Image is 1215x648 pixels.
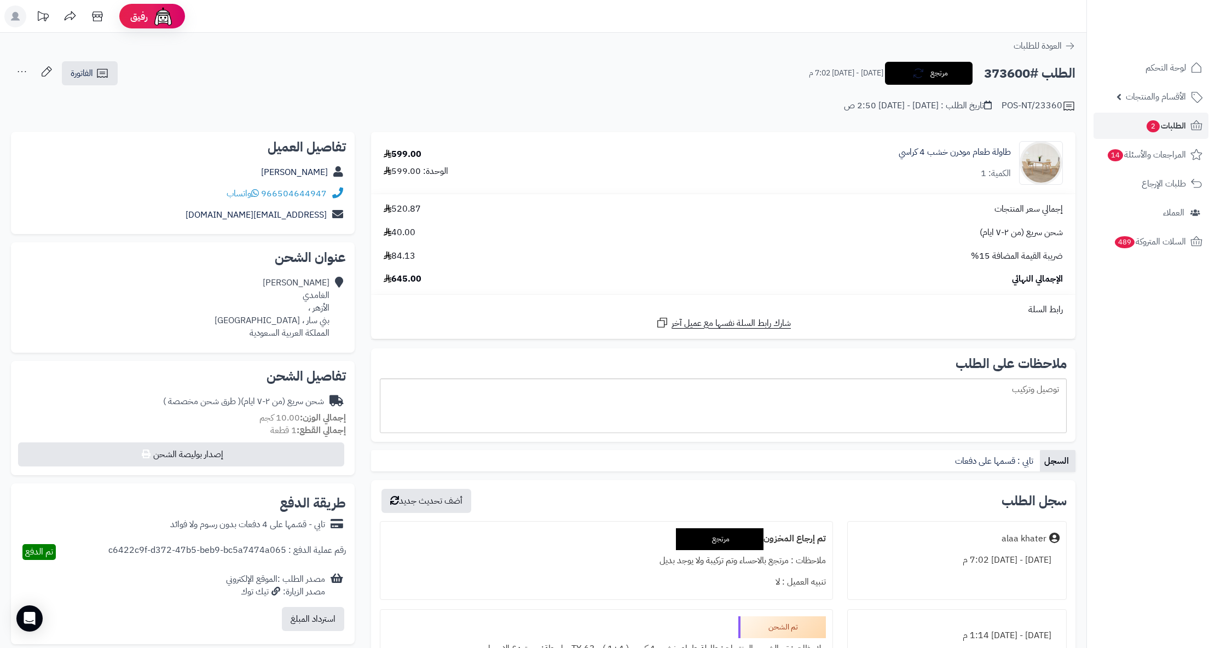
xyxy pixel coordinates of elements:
[170,518,325,531] div: تابي - قسّمها على 4 دفعات بدون رسوم ولا فوائد
[1012,273,1063,285] span: الإجمالي النهائي
[380,378,1067,433] div: توصيل وتركيب
[1145,60,1186,75] span: لوحة التحكم
[18,442,344,466] button: إصدار بوليصة الشحن
[62,61,118,85] a: الفاتورة
[854,625,1060,646] div: [DATE] - [DATE] 1:14 م
[1114,234,1186,249] span: السلات المتروكة
[1002,494,1067,507] h3: سجل الطلب
[226,573,325,598] div: مصدر الطلب :الموقع الإلكتروني
[384,165,448,178] div: الوحدة: 599.00
[29,5,56,30] a: تحديثات المنصة
[1002,100,1075,113] div: POS-NT/23360
[1145,118,1186,133] span: الطلبات
[163,395,324,408] div: شحن سريع (من ٢-٧ ايام)
[108,544,346,560] div: رقم عملية الدفع : c6422c9f-d372-47b5-beb9-bc5a7474a065
[387,571,826,593] div: تنبيه العميل : لا
[259,411,346,424] small: 10.00 كجم
[20,370,346,383] h2: تفاصيل الشحن
[1014,39,1062,52] span: العودة للطلبات
[994,203,1063,215] span: إجمالي سعر المنتجات
[25,545,53,558] span: تم الدفع
[384,273,421,285] span: 645.00
[1002,533,1046,545] div: alaa khater
[280,497,346,510] h2: طريقة الدفع
[899,146,1011,159] a: طاولة طعام مودرن خشب 4 كراسي
[384,250,415,262] span: 84.13
[270,424,346,437] small: 1 قطعة
[375,303,1071,316] div: رابط السلة
[387,550,826,571] div: ملاحظات : مرتجع بالاحساء وتم تركيبة ولا يوجد بديل
[854,550,1060,571] div: [DATE] - [DATE] 7:02 م
[1093,55,1208,81] a: لوحة التحكم
[380,357,1067,370] h2: ملاحظات على الطلب
[1040,450,1075,472] a: السجل
[300,411,346,424] strong: إجمالي الوزن:
[226,586,325,598] div: مصدر الزيارة: تيك توك
[163,395,241,408] span: ( طرق شحن مخصصة )
[1093,142,1208,168] a: المراجعات والأسئلة14
[1147,120,1160,132] span: 2
[763,532,826,545] b: تم إرجاع المخزون
[1093,229,1208,255] a: السلات المتروكة489
[809,68,883,79] small: [DATE] - [DATE] 7:02 م
[676,528,763,550] div: مرتجع
[738,616,826,638] div: تم الشحن
[656,316,791,330] a: شارك رابط السلة نفسها مع عميل آخر
[951,450,1040,472] a: تابي : قسمها على دفعات
[981,167,1011,180] div: الكمية: 1
[1093,113,1208,139] a: الطلبات2
[16,605,43,632] div: Open Intercom Messenger
[381,489,471,513] button: أضف تحديث جديد
[1020,141,1062,185] img: 1752667706-1-90x90.jpg
[1141,31,1205,54] img: logo-2.png
[672,317,791,330] span: شارك رابط السلة نفسها مع عميل آخر
[384,226,415,239] span: 40.00
[1163,205,1184,220] span: العملاء
[384,203,421,215] span: 520.87
[130,10,148,23] span: رفيق
[227,187,259,200] a: واتساب
[1142,176,1186,191] span: طلبات الإرجاع
[186,208,327,221] a: [EMAIL_ADDRESS][DOMAIN_NAME]
[261,166,328,179] a: [PERSON_NAME]
[297,424,346,437] strong: إجمالي القطع:
[1014,39,1075,52] a: العودة للطلبات
[71,67,93,80] span: الفاتورة
[971,250,1063,262] span: ضريبة القيمة المضافة 15%
[1115,236,1135,248] span: 489
[215,277,329,339] div: [PERSON_NAME] الغامدي الأزهر ، بني سار ، [GEOGRAPHIC_DATA] المملكة العربية السعودية
[1093,171,1208,197] a: طلبات الإرجاع
[984,62,1075,85] h2: الطلب #373600
[980,226,1063,239] span: شحن سريع (من ٢-٧ ايام)
[1126,89,1186,104] span: الأقسام والمنتجات
[1108,149,1123,161] span: 14
[384,148,421,161] div: 599.00
[20,251,346,264] h2: عنوان الشحن
[152,5,174,27] img: ai-face.png
[20,141,346,154] h2: تفاصيل العميل
[885,62,973,85] button: مرتجع
[844,100,992,112] div: تاريخ الطلب : [DATE] - [DATE] 2:50 ص
[261,187,327,200] a: 966504644947
[1107,147,1186,162] span: المراجعات والأسئلة
[282,607,344,631] button: استرداد المبلغ
[1093,200,1208,226] a: العملاء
